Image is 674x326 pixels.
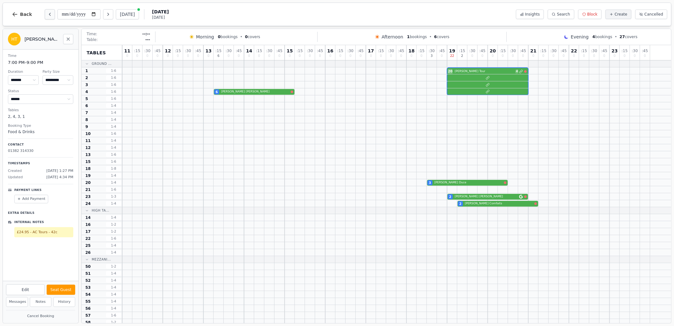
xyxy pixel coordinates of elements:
[218,34,238,39] span: bookings
[8,143,73,147] p: Contact
[455,194,518,199] span: [PERSON_NAME] [PERSON_NAME]
[24,36,59,42] h2: [PERSON_NAME] Tour
[512,54,514,58] span: 0
[106,250,121,255] span: 1 - 4
[218,35,221,39] span: 0
[431,54,433,58] span: 3
[622,49,628,53] span: : 15
[215,49,221,53] span: : 15
[85,180,91,185] span: 20
[156,54,158,58] span: 0
[276,49,282,53] span: : 45
[8,161,73,166] p: Timestamps
[92,257,111,262] span: Mezzani...
[53,297,75,307] button: History
[481,54,483,58] span: 0
[439,49,445,53] span: : 45
[8,148,73,154] p: 01382 314330
[400,54,402,58] span: 0
[540,49,546,53] span: : 15
[246,49,252,53] span: 14
[167,54,169,58] span: 0
[106,103,121,108] span: 1 - 4
[258,54,260,58] span: 0
[47,285,75,295] button: Seat Guest
[85,320,91,325] span: 58
[87,50,106,56] span: Tables
[85,285,91,290] span: 53
[85,89,88,94] span: 4
[420,54,422,58] span: 0
[6,312,75,320] button: Cancel Booking
[319,54,321,58] span: 0
[603,54,605,58] span: 0
[85,215,91,220] span: 14
[429,180,431,185] span: 3
[502,54,504,58] span: 0
[461,54,463,58] span: 2
[8,129,73,135] dd: Food & Drinks
[615,34,617,39] span: •
[615,12,627,17] span: Create
[441,54,443,58] span: 0
[380,54,382,58] span: 0
[8,33,21,45] div: HT
[548,10,574,19] button: Search
[8,108,73,113] dt: Tables
[85,152,91,157] span: 13
[634,54,636,58] span: 0
[8,59,73,66] dd: 7:00 PM – 9:00 PM
[85,229,91,234] span: 17
[106,124,121,129] span: 1 - 4
[17,230,71,235] p: £24.95 - AC Tours - 42c
[339,54,341,58] span: 0
[106,306,121,311] span: 1 - 4
[429,49,435,53] span: : 30
[299,54,301,58] span: 0
[85,222,91,227] span: 16
[278,54,280,58] span: 0
[85,313,91,318] span: 57
[14,188,42,193] p: Payment Links
[571,49,577,53] span: 22
[85,187,91,192] span: 21
[85,96,88,101] span: 5
[106,271,121,276] span: 1 - 4
[85,250,91,255] span: 26
[256,49,262,53] span: : 15
[408,49,414,53] span: 18
[287,49,293,53] span: 15
[85,292,91,297] span: 54
[593,54,595,58] span: 0
[106,166,121,171] span: 1 - 8
[592,35,595,39] span: 4
[614,54,616,58] span: 0
[642,49,648,53] span: : 45
[106,278,121,283] span: 1 - 4
[370,54,372,58] span: 0
[63,34,73,44] button: Close
[106,159,121,164] span: 1 - 6
[297,49,303,53] span: : 15
[85,68,88,73] span: 1
[106,299,121,304] span: 1 - 4
[6,284,45,295] button: Edit
[106,96,121,101] span: 1 - 6
[106,75,121,80] span: 1 - 6
[85,159,91,164] span: 15
[226,49,232,53] span: : 30
[591,49,597,53] span: : 30
[8,69,39,75] dt: Duration
[146,54,148,58] span: 0
[611,49,618,53] span: 23
[106,229,121,234] span: 1 - 2
[221,90,289,94] span: [PERSON_NAME] [PERSON_NAME]
[106,82,121,87] span: 1 - 6
[248,54,250,58] span: 0
[106,215,121,220] span: 1 - 4
[522,54,524,58] span: 0
[106,180,121,185] span: 1 - 4
[360,54,361,58] span: 0
[152,15,169,20] span: [DATE]
[217,54,219,58] span: 6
